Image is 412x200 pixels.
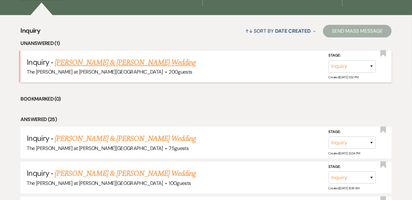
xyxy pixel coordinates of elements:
span: Created: [DATE] 1:02 PM [329,75,358,79]
span: 200 guests [169,69,192,75]
span: 100 guests [169,180,191,186]
span: Inquiry [27,57,49,67]
li: Unanswered (1) [20,39,391,47]
button: Send Mass Message [323,25,392,37]
span: ↑↓ [245,28,253,34]
span: 75 guests [169,145,189,152]
span: Inquiry [20,26,40,39]
span: The [PERSON_NAME] at [PERSON_NAME][GEOGRAPHIC_DATA] [27,69,163,75]
li: Answered (25) [20,115,391,124]
label: Stage: [329,52,376,59]
li: Bookmarked (0) [20,95,391,103]
a: [PERSON_NAME] & [PERSON_NAME] Wedding [55,57,196,68]
span: Inquiry [27,168,49,178]
label: Stage: [329,164,376,170]
a: [PERSON_NAME] & [PERSON_NAME] Wedding [55,168,196,179]
button: Sort By Date Created [243,23,318,39]
span: Created: [DATE] 10:16 AM [329,186,359,190]
span: Created: [DATE] 12:04 PM [329,151,360,155]
span: The [PERSON_NAME] at [PERSON_NAME][GEOGRAPHIC_DATA] [27,145,163,152]
span: Date Created [275,28,311,34]
span: The [PERSON_NAME] at [PERSON_NAME][GEOGRAPHIC_DATA] [27,180,163,186]
label: Stage: [329,128,376,135]
span: Inquiry [27,133,49,143]
a: [PERSON_NAME] & [PERSON_NAME] Wedding [55,133,196,144]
